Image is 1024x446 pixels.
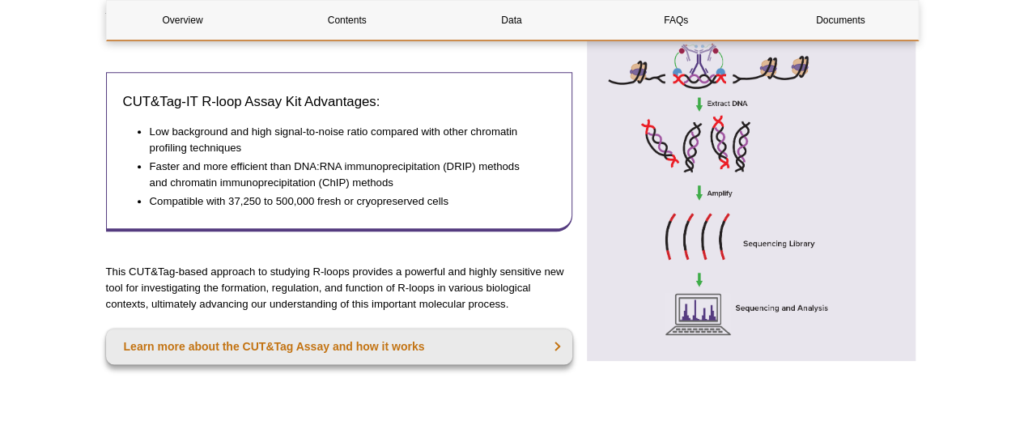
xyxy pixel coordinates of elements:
[106,264,573,312] p: This CUT&Tag-based approach to studying R-loops provides a powerful and highly sensitive new tool...
[107,1,259,40] a: Overview
[150,159,540,191] li: Faster and more efficient than DNA:RNA immunoprecipitation (DRIP) methods and chromatin immunopre...
[436,1,588,40] a: Data
[271,1,423,40] a: Contents
[106,329,573,364] a: Learn more about the CUT&Tag Assay and how it works
[123,92,556,112] h3: CUT&Tag-IT R-loop Assay Kit Advantages:
[764,1,916,40] a: Documents
[150,124,540,156] li: Low background and high signal-to-noise ratio compared with other chromatin profiling techniques
[150,193,540,210] li: Compatible with 37,250 to 500,000 fresh or cryopreserved cells
[600,1,752,40] a: FAQs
